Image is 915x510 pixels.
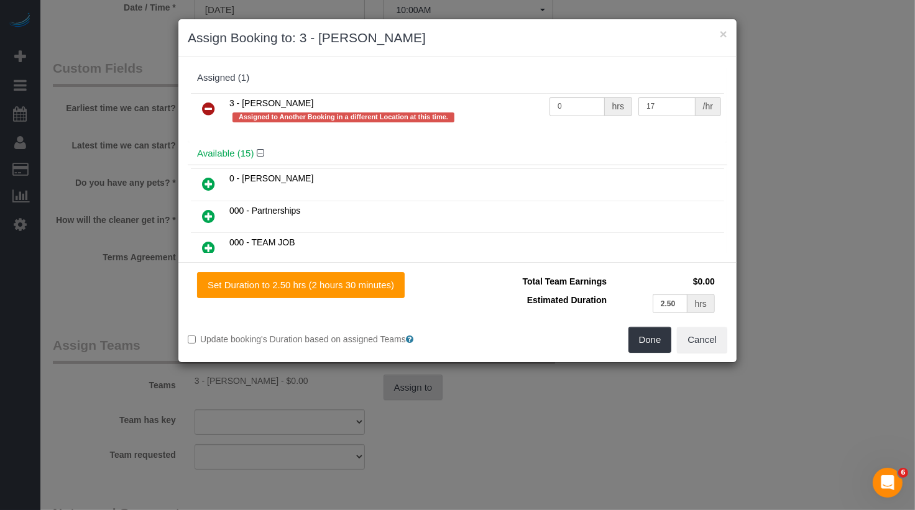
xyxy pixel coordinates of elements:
button: × [720,27,727,40]
span: Estimated Duration [527,295,607,305]
span: 000 - TEAM JOB [229,237,295,247]
span: 3 - [PERSON_NAME] [229,98,313,108]
iframe: Intercom live chat [873,468,903,498]
span: 000 - Partnerships [229,206,300,216]
h4: Available (15) [197,148,718,159]
input: Update booking's Duration based on assigned Teams [188,335,196,344]
button: Cancel [677,327,727,353]
button: Set Duration to 2.50 hrs (2 hours 30 minutes) [197,272,405,298]
label: Update booking's Duration based on assigned Teams [188,333,448,345]
td: Total Team Earnings [467,272,610,291]
div: /hr [696,97,721,116]
span: Assigned to Another Booking in a different Location at this time. [232,112,454,122]
div: hrs [605,97,632,116]
div: hrs [687,294,715,313]
span: 0 - [PERSON_NAME] [229,173,313,183]
h3: Assign Booking to: 3 - [PERSON_NAME] [188,29,727,47]
button: Done [628,327,672,353]
td: $0.00 [610,272,718,291]
div: Assigned (1) [197,73,718,83]
span: 6 [898,468,908,478]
